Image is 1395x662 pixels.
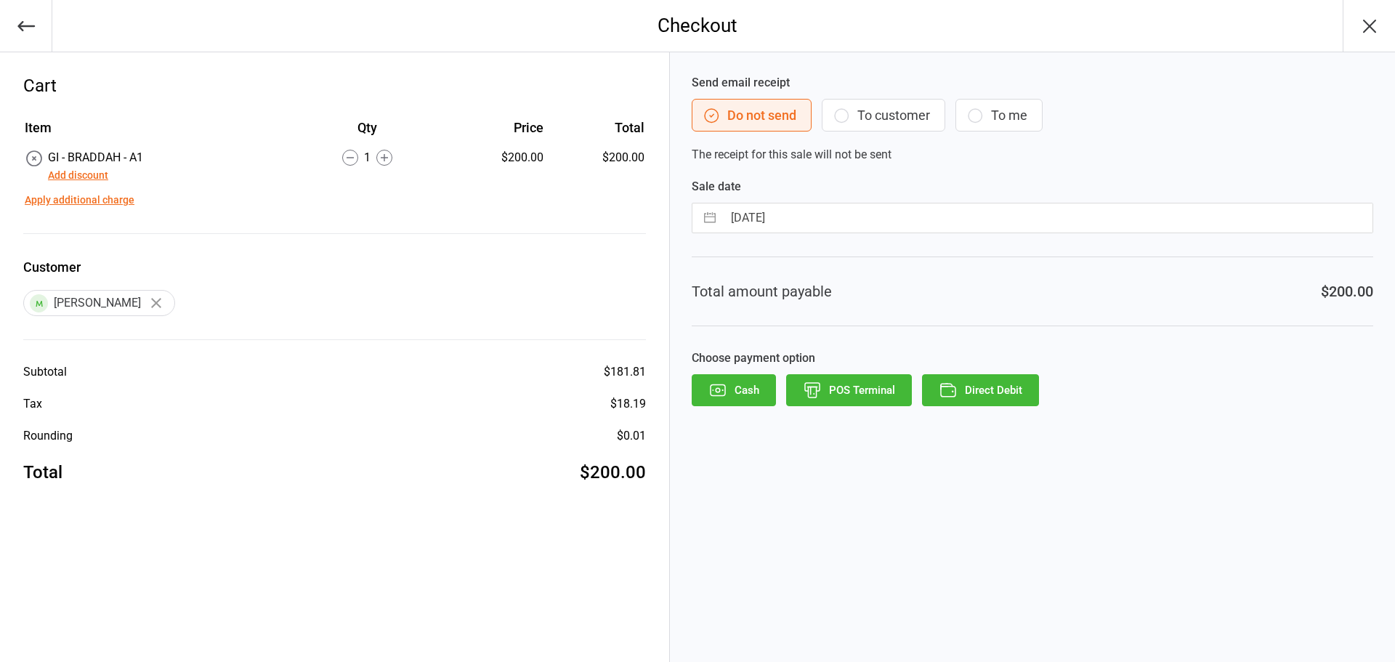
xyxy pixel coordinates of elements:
label: Sale date [692,178,1373,195]
div: 1 [294,149,441,166]
th: Qty [294,118,441,148]
label: Customer [23,257,646,277]
div: Total [23,459,62,485]
label: Choose payment option [692,350,1373,367]
div: Subtotal [23,363,67,381]
div: The receipt for this sale will not be sent [692,74,1373,164]
button: To customer [822,99,945,132]
button: Do not send [692,99,812,132]
div: Cart [23,73,646,99]
div: Total amount payable [692,280,832,302]
button: Direct Debit [922,374,1039,406]
button: Apply additional charge [25,193,134,208]
th: Total [549,118,644,148]
button: To me [955,99,1043,132]
td: $200.00 [549,149,644,184]
th: Item [25,118,292,148]
button: Add discount [48,168,108,183]
div: $0.01 [617,427,646,445]
div: [PERSON_NAME] [23,290,175,316]
div: $200.00 [1321,280,1373,302]
div: Rounding [23,427,73,445]
label: Send email receipt [692,74,1373,92]
div: Tax [23,395,42,413]
div: Price [442,118,543,137]
div: $18.19 [610,395,646,413]
span: GI - BRADDAH - A1 [48,150,143,164]
div: $200.00 [442,149,543,166]
button: Cash [692,374,776,406]
div: $181.81 [604,363,646,381]
button: POS Terminal [786,374,912,406]
div: $200.00 [580,459,646,485]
